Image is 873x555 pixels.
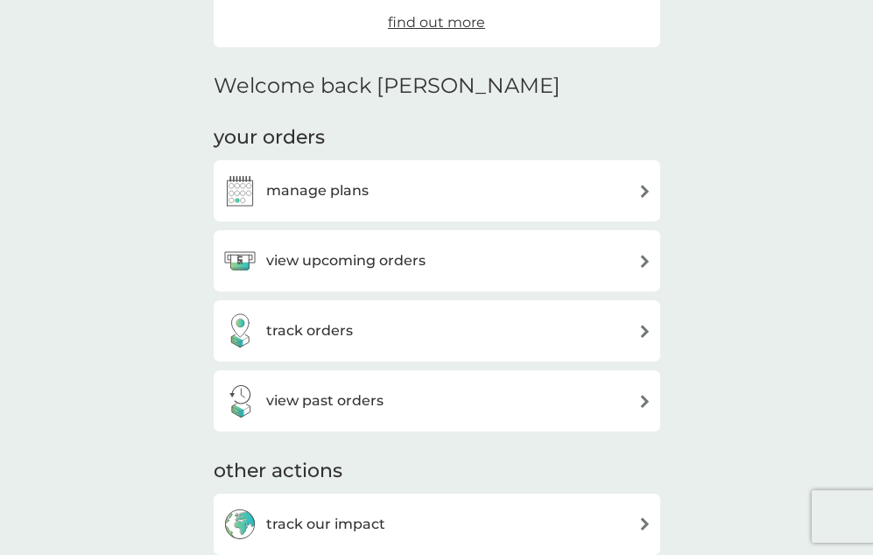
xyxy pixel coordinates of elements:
img: arrow right [638,517,651,530]
h3: track our impact [266,513,385,536]
a: find out more [388,11,485,34]
img: arrow right [638,255,651,268]
h3: view past orders [266,390,384,412]
img: arrow right [638,325,651,338]
h3: your orders [214,124,325,151]
img: arrow right [638,185,651,198]
h3: manage plans [266,179,369,202]
img: arrow right [638,395,651,408]
span: find out more [388,14,485,31]
h2: Welcome back [PERSON_NAME] [214,74,560,99]
h3: other actions [214,458,342,485]
h3: view upcoming orders [266,249,426,272]
h3: track orders [266,320,353,342]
